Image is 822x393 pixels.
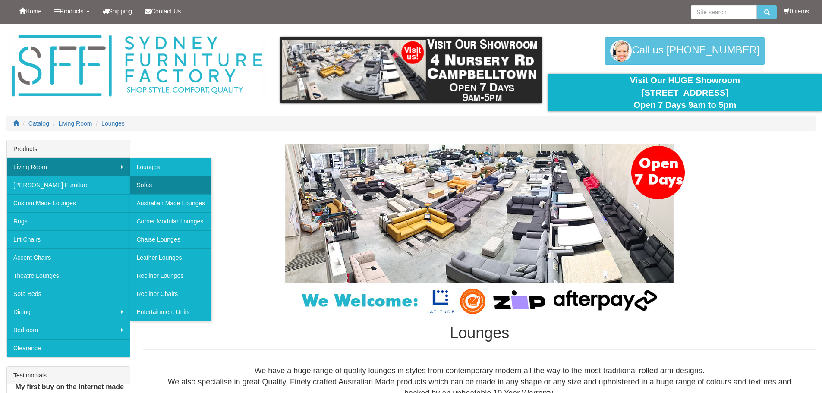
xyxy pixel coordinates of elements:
[130,285,211,303] a: Recliner Chairs
[13,0,48,22] a: Home
[7,285,130,303] a: Sofa Beds
[7,321,130,339] a: Bedroom
[7,248,130,267] a: Accent Chairs
[7,176,130,194] a: [PERSON_NAME] Furniture
[130,248,211,267] a: Leather Lounges
[280,37,542,103] img: showroom.gif
[784,7,809,16] li: 0 items
[130,303,211,321] a: Entertainment Units
[7,158,130,176] a: Living Room
[7,303,130,321] a: Dining
[139,0,187,22] a: Contact Us
[7,212,130,230] a: Rugs
[130,212,211,230] a: Corner Modular Lounges
[60,8,83,15] span: Products
[130,267,211,285] a: Recliner Lounges
[48,0,96,22] a: Products
[59,120,92,127] a: Living Room
[7,367,130,384] div: Testimonials
[130,230,211,248] a: Chaise Lounges
[130,194,211,212] a: Australian Made Lounges
[28,120,49,127] a: Catalog
[7,140,130,158] div: Products
[101,120,125,127] a: Lounges
[7,339,130,357] a: Clearance
[7,33,266,100] img: Sydney Furniture Factory
[7,230,130,248] a: Lift Chairs
[25,8,41,15] span: Home
[7,267,130,285] a: Theatre Lounges
[7,194,130,212] a: Custom Made Lounges
[130,176,211,194] a: Sofas
[151,8,181,15] span: Contact Us
[554,74,816,111] div: Visit Our HUGE Showroom [STREET_ADDRESS] Open 7 Days 9am to 5pm
[96,0,139,22] a: Shipping
[264,144,695,316] img: Lounges
[130,158,211,176] a: Lounges
[143,324,816,342] h1: Lounges
[691,5,757,19] input: Site search
[109,8,132,15] span: Shipping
